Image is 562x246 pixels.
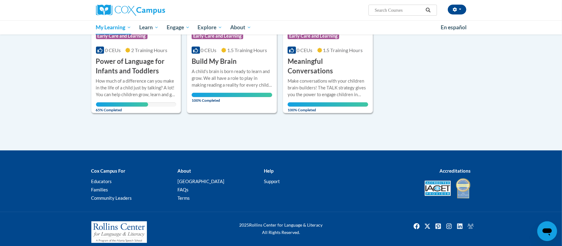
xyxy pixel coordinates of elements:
[239,222,249,228] span: 2025
[192,57,237,66] h3: Build My Brain
[139,24,159,31] span: Learn
[177,168,191,174] b: About
[264,178,280,184] a: Support
[412,221,422,231] a: Facebook
[91,195,132,201] a: Community Leaders
[131,47,167,53] span: 2 Training Hours
[91,168,126,174] b: Cox Campus For
[537,221,557,241] iframe: Button to launch messaging window
[227,47,267,53] span: 1.5 Training Hours
[201,47,217,53] span: 0 CEUs
[264,168,273,174] b: Help
[448,5,466,14] button: Account Settings
[216,221,346,236] div: Rollins Center for Language & Literacy All Rights Reserved.
[105,47,121,53] span: 0 CEUs
[374,6,423,14] input: Search Courses
[437,21,471,34] a: En español
[198,24,222,31] span: Explore
[288,102,368,107] div: Your progress
[288,33,339,39] span: Early Care and Learning
[466,221,476,231] a: Facebook Group
[412,221,422,231] img: Facebook icon
[466,221,476,231] img: Facebook group icon
[167,24,190,31] span: Engage
[455,221,465,231] a: Linkedin
[441,24,467,31] span: En español
[91,178,112,184] a: Educators
[288,102,368,112] span: 100% Completed
[323,47,363,53] span: 1.5 Training Hours
[433,221,443,231] img: Pinterest icon
[192,93,272,103] span: 100% Completed
[91,187,108,192] a: Families
[96,24,131,31] span: My Learning
[226,20,255,35] a: About
[455,221,465,231] img: LinkedIn icon
[288,78,368,98] div: Make conversations with your children brain-builders! The TALK strategy gives you the power to en...
[96,5,165,16] img: Cox Campus
[96,5,213,16] a: Cox Campus
[96,102,148,107] div: Your progress
[440,168,471,174] b: Accreditations
[96,57,177,76] h3: Power of Language for Infants and Toddlers
[135,20,163,35] a: Learn
[297,47,313,53] span: 0 CEUs
[425,181,451,196] img: Accredited IACET® Provider
[91,221,147,243] img: Rollins Center for Language & Literacy - A Program of the Atlanta Speech School
[192,33,243,39] span: Early Care and Learning
[423,221,432,231] a: Twitter
[423,6,433,14] button: Search
[444,221,454,231] img: Instagram icon
[456,178,471,199] img: IDA® Accredited
[423,221,432,231] img: Twitter icon
[433,221,443,231] a: Pinterest
[163,20,194,35] a: Engage
[96,78,177,98] div: How much of a difference can you make in the life of a child just by talking? A lot! You can help...
[177,187,189,192] a: FAQs
[192,93,272,97] div: Your progress
[87,20,476,35] div: Main menu
[230,24,251,31] span: About
[177,195,190,201] a: Terms
[96,33,148,39] span: Early Care and Learning
[177,178,224,184] a: [GEOGRAPHIC_DATA]
[92,20,135,35] a: My Learning
[444,221,454,231] a: Instagram
[192,68,272,88] div: A child's brain is born ready to learn and grow. We all have a role to play in making reading a r...
[96,102,148,112] span: 65% Completed
[288,57,368,76] h3: Meaningful Conversations
[194,20,226,35] a: Explore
